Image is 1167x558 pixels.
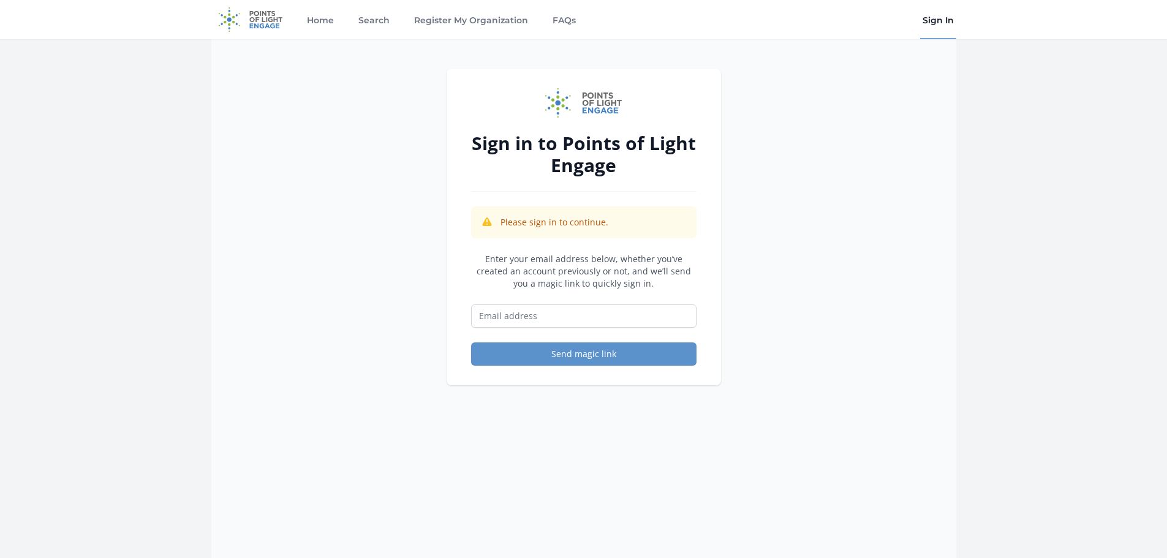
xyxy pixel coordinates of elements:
button: Send magic link [471,342,697,366]
p: Enter your email address below, whether you’ve created an account previously or not, and we’ll se... [471,253,697,290]
img: Points of Light Engage logo [545,88,622,118]
h2: Sign in to Points of Light Engage [471,132,697,176]
input: Email address [471,304,697,328]
p: Please sign in to continue. [500,216,608,228]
